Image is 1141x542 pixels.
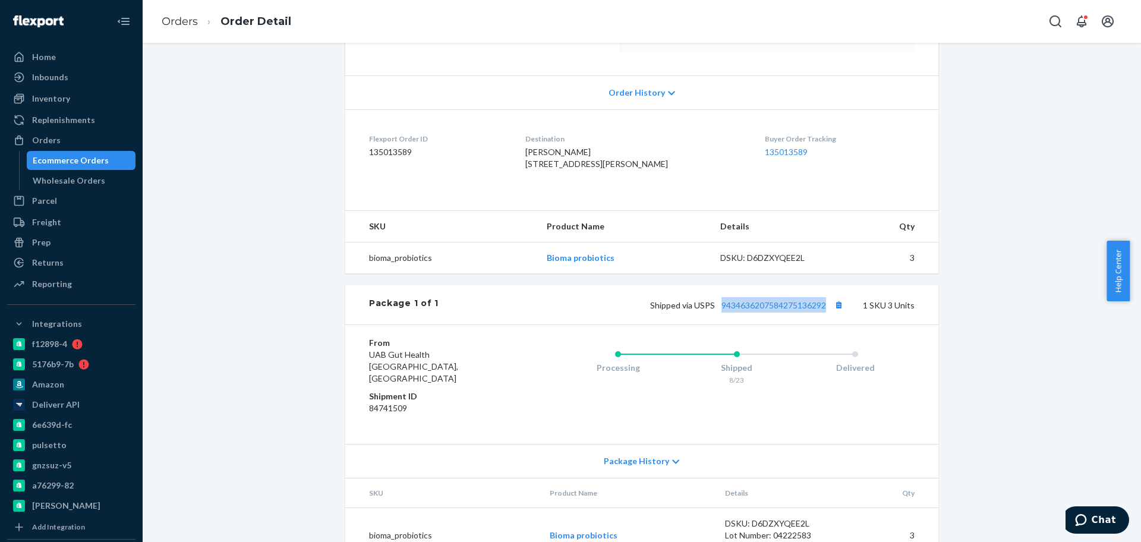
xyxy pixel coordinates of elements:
[1070,10,1093,33] button: Open notifications
[369,146,506,158] dd: 135013589
[7,131,135,150] a: Orders
[7,191,135,210] a: Parcel
[220,15,291,28] a: Order Detail
[32,195,57,207] div: Parcel
[369,337,511,349] dt: From
[7,213,135,232] a: Freight
[345,478,540,508] th: SKU
[32,379,64,390] div: Amazon
[32,500,100,512] div: [PERSON_NAME]
[32,318,82,330] div: Integrations
[7,375,135,394] a: Amazon
[547,253,614,263] a: Bioma probiotics
[439,297,915,313] div: 1 SKU 3 Units
[32,257,64,269] div: Returns
[369,297,439,313] div: Package 1 of 1
[841,211,938,242] th: Qty
[7,415,135,434] a: 6e639d-fc
[677,375,796,385] div: 8/23
[7,111,135,130] a: Replenishments
[841,242,938,274] td: 3
[32,216,61,228] div: Freight
[162,15,198,28] a: Orders
[550,530,617,540] a: Bioma probiotics
[7,68,135,87] a: Inbounds
[7,314,135,333] button: Integrations
[650,300,846,310] span: Shipped via USPS
[152,4,301,39] ol: breadcrumbs
[32,439,67,451] div: pulsetto
[369,134,506,144] dt: Flexport Order ID
[7,395,135,414] a: Deliverr API
[27,151,136,170] a: Ecommerce Orders
[721,300,826,310] a: 9434636207584275136292
[7,275,135,294] a: Reporting
[559,362,677,374] div: Processing
[7,355,135,374] a: 5176b9-7b
[369,349,458,383] span: UAB Gut Health [GEOGRAPHIC_DATA], [GEOGRAPHIC_DATA]
[7,335,135,354] a: f12898-4
[32,338,67,350] div: f12898-4
[33,155,109,166] div: Ecommerce Orders
[7,456,135,475] a: gnzsuz-v5
[765,147,808,157] a: 135013589
[32,71,68,83] div: Inbounds
[345,242,537,274] td: bioma_probiotics
[720,252,832,264] div: DSKU: D6DZXYQEE2L
[27,171,136,190] a: Wholesale Orders
[32,93,70,105] div: Inventory
[7,476,135,495] a: a76299-82
[32,358,74,370] div: 5176b9-7b
[711,211,841,242] th: Details
[725,518,837,530] div: DSKU: D6DZXYQEE2L
[765,134,915,144] dt: Buyer Order Tracking
[846,478,938,508] th: Qty
[32,278,72,290] div: Reporting
[32,522,85,532] div: Add Integration
[609,87,665,99] span: Order History
[7,253,135,272] a: Returns
[725,530,837,541] div: Lot Number: 04222583
[32,480,74,491] div: a76299-82
[369,390,511,402] dt: Shipment ID
[32,399,80,411] div: Deliverr API
[32,51,56,63] div: Home
[7,496,135,515] a: [PERSON_NAME]
[7,48,135,67] a: Home
[32,459,71,471] div: gnzsuz-v5
[32,419,72,431] div: 6e639d-fc
[716,478,846,508] th: Details
[1096,10,1120,33] button: Open account menu
[831,297,846,313] button: Copy tracking number
[7,436,135,455] a: pulsetto
[540,478,716,508] th: Product Name
[32,114,95,126] div: Replenishments
[1044,10,1067,33] button: Open Search Box
[13,15,64,27] img: Flexport logo
[604,455,669,467] span: Package History
[525,134,746,144] dt: Destination
[525,147,668,169] span: [PERSON_NAME] [STREET_ADDRESS][PERSON_NAME]
[796,362,915,374] div: Delivered
[112,10,135,33] button: Close Navigation
[369,402,511,414] dd: 84741509
[345,211,537,242] th: SKU
[7,233,135,252] a: Prep
[677,362,796,374] div: Shipped
[1066,506,1129,536] iframe: Opens a widget where you can chat to one of our agents
[537,211,710,242] th: Product Name
[32,237,51,248] div: Prep
[32,134,61,146] div: Orders
[7,520,135,534] a: Add Integration
[1107,241,1130,301] button: Help Center
[7,89,135,108] a: Inventory
[33,175,105,187] div: Wholesale Orders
